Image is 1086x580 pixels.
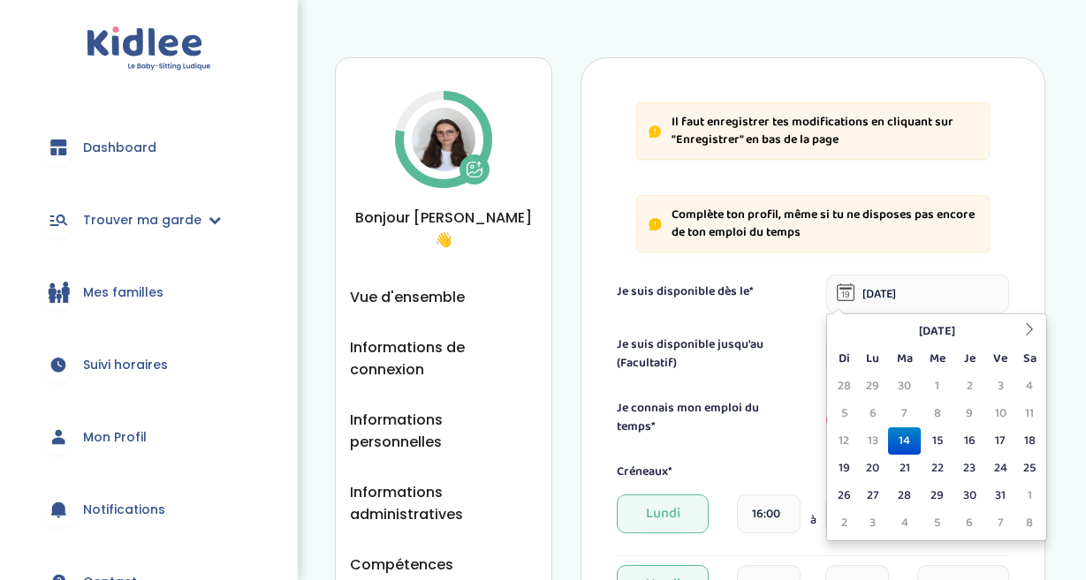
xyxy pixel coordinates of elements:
[1016,345,1043,373] th: Sa
[617,494,709,533] span: Lundi
[810,511,816,530] span: à
[857,345,888,373] th: Lu
[350,336,537,380] button: Informations de connexion
[857,455,888,482] td: 20
[921,509,953,537] td: 5
[672,207,978,241] p: Complète ton profil, même si tu ne disposes pas encore de ton emploi du temps
[921,427,953,455] td: 15
[1016,400,1043,427] td: 11
[857,482,888,509] td: 27
[857,318,1016,345] th: [DATE]
[985,509,1016,537] td: 7
[953,345,984,373] th: Je
[83,139,156,157] span: Dashboard
[921,455,953,482] td: 22
[888,455,921,482] td: 21
[737,494,801,533] input: heure de debut
[1016,427,1043,455] td: 18
[672,114,978,148] p: Il faut enregistrer tes modifications en cliquant sur "Enregistrer" en bas de la page
[350,554,453,576] button: Compétences
[857,373,888,400] td: 29
[985,455,1016,482] td: 24
[27,260,271,324] a: Mes familles
[350,409,537,453] button: Informations personnelles
[27,405,271,469] a: Mon Profil
[953,509,984,537] td: 6
[888,373,921,400] td: 30
[83,356,168,374] span: Suivi horaires
[831,345,857,373] th: Di
[617,399,800,436] label: Je connais mon emploi du temps*
[350,286,465,308] button: Vue d'ensemble
[985,373,1016,400] td: 3
[617,335,800,373] label: Je suis disponible jusqu'au (Facultatif)
[921,482,953,509] td: 29
[1016,373,1043,400] td: 4
[953,400,984,427] td: 9
[1016,455,1043,482] td: 25
[921,345,953,373] th: Me
[813,401,917,440] div: Oui
[985,345,1016,373] th: Ve
[83,211,201,230] span: Trouver ma garde
[826,275,1009,313] input: La date de début
[857,400,888,427] td: 6
[412,108,475,171] img: Avatar
[953,455,984,482] td: 23
[953,427,984,455] td: 16
[888,400,921,427] td: 7
[831,509,857,537] td: 2
[27,478,271,541] a: Notifications
[985,482,1016,509] td: 31
[953,373,984,400] td: 2
[350,481,537,525] button: Informations administratives
[350,207,537,251] span: Bonjour [PERSON_NAME] 👋
[83,283,163,302] span: Mes familles
[831,455,857,482] td: 19
[27,333,271,396] a: Suivi horaires
[921,400,953,427] td: 8
[985,427,1016,455] td: 17
[831,482,857,509] td: 26
[83,428,147,447] span: Mon Profil
[888,482,921,509] td: 28
[888,427,921,455] td: 14
[87,26,211,72] img: logo.svg
[1016,509,1043,537] td: 8
[831,373,857,400] td: 28
[831,400,857,427] td: 5
[27,116,271,179] a: Dashboard
[857,427,888,455] td: 13
[953,482,984,509] td: 30
[1016,482,1043,509] td: 1
[888,345,921,373] th: Ma
[825,494,889,533] input: heure de fin
[831,427,857,455] td: 12
[617,463,672,481] label: Créneaux*
[27,188,271,252] a: Trouver ma garde
[888,509,921,537] td: 4
[985,400,1016,427] td: 10
[921,373,953,400] td: 1
[857,509,888,537] td: 3
[617,282,754,301] label: Je suis disponible dès le*
[83,501,165,519] span: Notifications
